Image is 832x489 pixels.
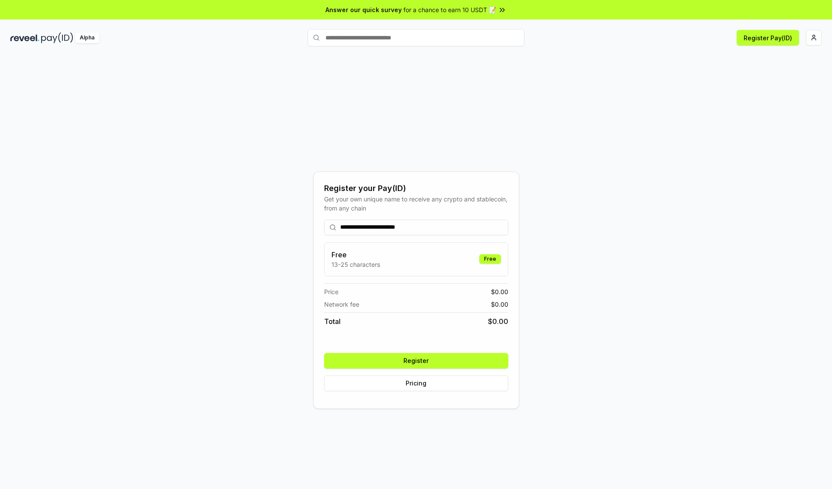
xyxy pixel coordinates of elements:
[331,249,380,260] h3: Free
[324,182,508,194] div: Register your Pay(ID)
[491,287,508,296] span: $ 0.00
[41,32,73,43] img: pay_id
[331,260,380,269] p: 13-25 characters
[75,32,99,43] div: Alpha
[491,300,508,309] span: $ 0.00
[324,353,508,369] button: Register
[324,316,341,327] span: Total
[488,316,508,327] span: $ 0.00
[324,194,508,213] div: Get your own unique name to receive any crypto and stablecoin, from any chain
[737,30,799,45] button: Register Pay(ID)
[324,376,508,391] button: Pricing
[10,32,39,43] img: reveel_dark
[403,5,496,14] span: for a chance to earn 10 USDT 📝
[479,254,501,264] div: Free
[324,287,338,296] span: Price
[325,5,402,14] span: Answer our quick survey
[324,300,359,309] span: Network fee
